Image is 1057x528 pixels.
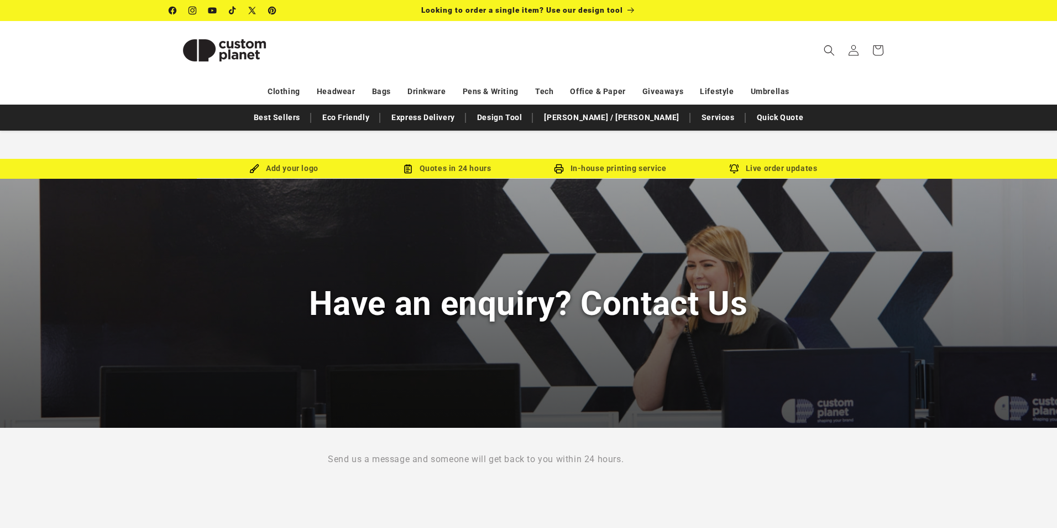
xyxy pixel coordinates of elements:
[407,82,446,101] a: Drinkware
[421,6,623,14] span: Looking to order a single item? Use our design tool
[696,108,740,127] a: Services
[729,164,739,174] img: Order updates
[751,108,809,127] a: Quick Quote
[317,108,375,127] a: Eco Friendly
[554,164,564,174] img: In-house printing
[817,38,841,63] summary: Search
[365,162,528,175] div: Quotes in 24 hours
[642,82,683,101] a: Giveaways
[535,82,553,101] a: Tech
[403,164,413,174] img: Order Updates Icon
[317,82,355,101] a: Headwear
[570,82,625,101] a: Office & Paper
[538,108,684,127] a: [PERSON_NAME] / [PERSON_NAME]
[372,82,391,101] a: Bags
[328,448,729,464] p: Send us a message and someone will get back to you within 24 hours.
[528,162,692,175] div: In-house printing service
[249,164,259,174] img: Brush Icon
[751,82,789,101] a: Umbrellas
[386,108,461,127] a: Express Delivery
[248,108,306,127] a: Best Sellers
[268,82,300,101] a: Clothing
[700,82,734,101] a: Lifestyle
[463,82,519,101] a: Pens & Writing
[165,21,284,79] a: Custom Planet
[472,108,528,127] a: Design Tool
[169,25,280,75] img: Custom Planet
[692,162,855,175] div: Live order updates
[202,162,365,175] div: Add your logo
[309,282,747,325] h1: Have an enquiry? Contact Us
